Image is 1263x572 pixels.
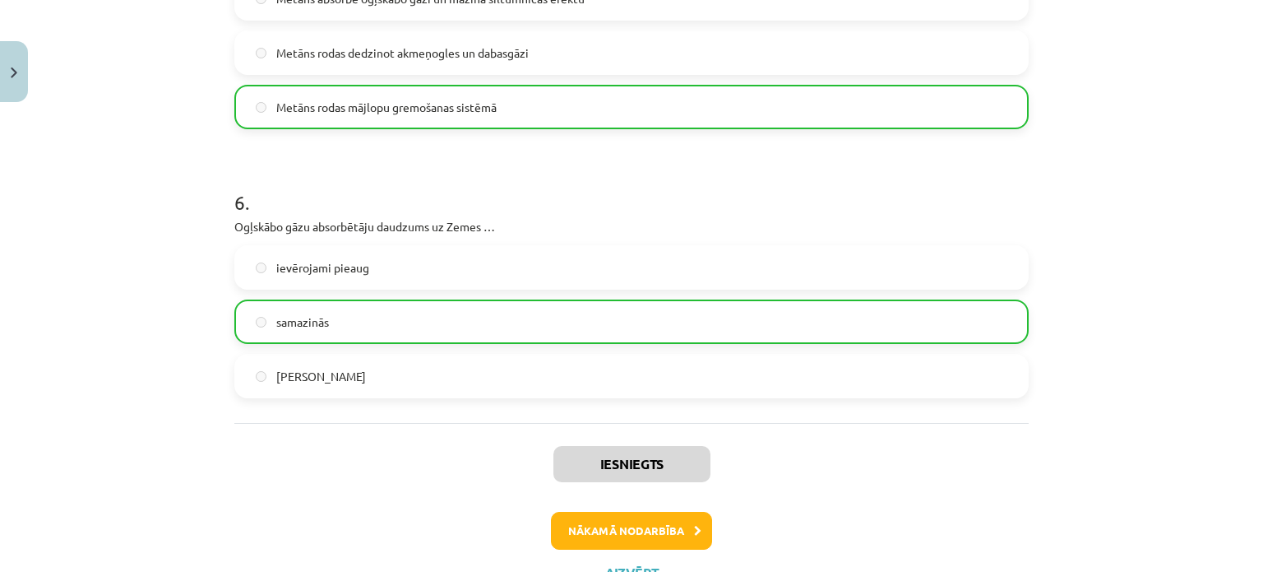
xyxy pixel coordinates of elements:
span: samazinās [276,314,329,331]
input: samazinās [256,317,266,328]
span: Metāns rodas dedzinot akmeņogles un dabasgāzi [276,44,529,62]
button: Iesniegts [553,446,710,482]
img: icon-close-lesson-0947bae3869378f0d4975bcd49f059093ad1ed9edebbc8119c70593378902aed.svg [11,67,17,78]
span: ievērojami pieaug [276,259,369,277]
input: Metāns rodas mājlopu gremošanas sistēmā [256,102,266,113]
h1: 6 . [234,162,1029,213]
span: Metāns rodas mājlopu gremošanas sistēmā [276,99,497,116]
span: [PERSON_NAME] [276,368,366,385]
input: [PERSON_NAME] [256,371,266,382]
p: Ogļskābo gāzu absorbētāju daudzums uz Zemes … [234,218,1029,235]
input: ievērojami pieaug [256,263,266,273]
input: Metāns rodas dedzinot akmeņogles un dabasgāzi [256,48,266,58]
button: Nākamā nodarbība [551,512,712,550]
